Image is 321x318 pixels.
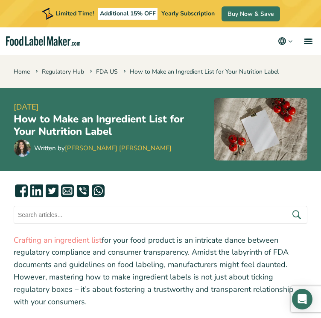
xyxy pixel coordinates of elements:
[14,235,102,245] a: Crafting an ingredient list
[14,140,31,157] img: Maria Abi Hanna - Food Label Maker
[96,68,118,76] a: FDA US
[34,143,172,153] div: Written by
[222,6,280,21] a: Buy Now & Save
[14,68,30,76] a: Home
[292,289,312,309] div: Open Intercom Messenger
[14,113,200,138] h1: How to Make an Ingredient List for Your Nutrition Label
[161,9,215,18] span: Yearly Subscription
[55,9,94,18] span: Limited Time!
[122,68,279,76] span: How to Make an Ingredient List for Your Nutrition Label
[65,144,172,152] a: [PERSON_NAME] [PERSON_NAME]
[42,68,84,76] a: Regulatory Hub
[294,27,321,55] a: menu
[98,8,158,20] span: Additional 15% OFF
[14,206,307,224] input: Search articles...
[14,234,307,308] p: for your food product is an intricate dance between regulatory compliance and consumer transparen...
[14,101,200,113] span: [DATE]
